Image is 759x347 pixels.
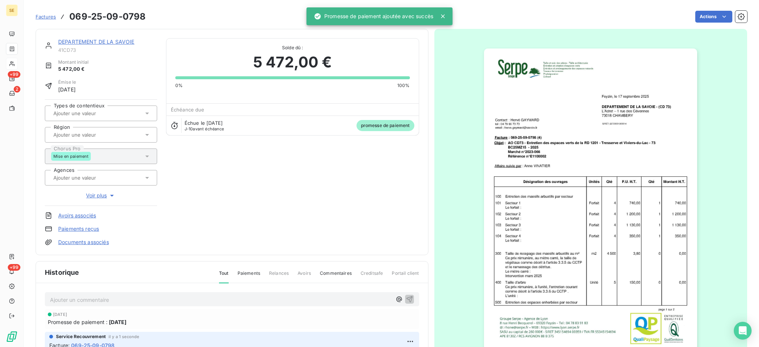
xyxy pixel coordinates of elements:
[53,312,67,317] span: [DATE]
[185,126,193,131] span: J-10
[48,318,107,326] span: Promesse de paiement :
[109,318,126,326] span: [DATE]
[58,225,99,233] a: Paiements reçus
[58,59,89,66] span: Montant initial
[6,331,18,343] img: Logo LeanPay
[314,10,433,23] div: Promesse de paiement ajoutée avec succès
[185,120,223,126] span: Échue le [DATE]
[69,10,146,23] h3: 069-25-09-0798
[86,192,116,199] span: Voir plus
[219,270,229,283] span: Tout
[397,82,410,89] span: 100%
[58,238,109,246] a: Documents associés
[109,334,139,339] span: il y a 1 seconde
[45,191,157,200] button: Voir plus
[8,71,20,78] span: +99
[8,264,20,271] span: +99
[361,270,383,283] span: Creditsafe
[185,127,224,131] span: avant échéance
[36,14,56,20] span: Factures
[58,66,89,73] span: 5 472,00 €
[357,120,414,131] span: promesse de paiement
[36,13,56,20] a: Factures
[253,51,332,73] span: 5 472,00 €
[695,11,732,23] button: Actions
[269,270,289,283] span: Relances
[171,107,205,113] span: Échéance due
[53,110,127,117] input: Ajouter une valeur
[58,47,157,53] span: 41CD73
[734,322,752,340] div: Open Intercom Messenger
[320,270,352,283] span: Commentaires
[6,4,18,16] div: SE
[53,131,127,138] input: Ajouter une valeur
[238,270,260,283] span: Paiements
[58,86,76,93] span: [DATE]
[56,333,106,340] span: Service Recouvrement
[175,44,410,51] span: Solde dû :
[58,212,96,219] a: Avoirs associés
[175,82,183,89] span: 0%
[58,39,135,45] a: DEPARTEMENT DE LA SAVOIE
[58,79,76,86] span: Émise le
[14,86,20,93] span: 2
[392,270,419,283] span: Portail client
[298,270,311,283] span: Avoirs
[53,154,89,159] span: Mise en paiement
[53,174,127,181] input: Ajouter une valeur
[45,267,79,277] span: Historique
